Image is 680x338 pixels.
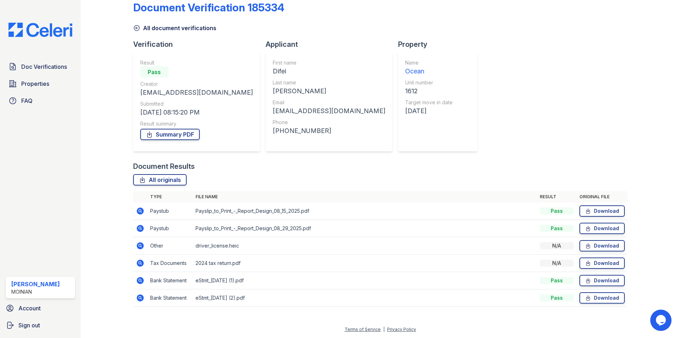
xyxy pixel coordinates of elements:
[3,318,78,332] a: Sign out
[140,129,200,140] a: Summary PDF
[387,327,416,332] a: Privacy Policy
[266,39,398,49] div: Applicant
[11,288,60,295] div: Moinian
[383,327,385,332] div: |
[3,23,78,37] img: CE_Logo_Blue-a8612792a0a2168367f1c8372b55b34899dd931a85d93a1a3d3e32e68fde9ad4.png
[147,203,193,220] td: Paystub
[405,66,453,76] div: Ocean
[579,275,625,286] a: Download
[18,321,40,329] span: Sign out
[3,301,78,315] a: Account
[405,99,453,106] div: Target move in date
[579,223,625,234] a: Download
[6,94,75,108] a: FAQ
[579,240,625,251] a: Download
[18,304,41,312] span: Account
[273,66,385,76] div: Difei
[193,203,537,220] td: Payslip_to_Print_-_Report_Design_08_15_2025.pdf
[140,81,253,88] div: Creator
[273,126,385,136] div: [PHONE_NUMBER]
[6,77,75,91] a: Properties
[405,59,453,76] a: Name Ocean
[540,225,574,232] div: Pass
[193,220,537,237] td: Payslip_to_Print_-_Report_Design_08_29_2025.pdf
[398,39,483,49] div: Property
[140,59,253,66] div: Result
[540,260,574,267] div: N/A
[147,191,193,203] th: Type
[140,107,253,117] div: [DATE] 08:15:20 PM
[147,220,193,237] td: Paystub
[345,327,381,332] a: Terms of Service
[193,191,537,203] th: File name
[140,120,253,127] div: Result summary
[405,79,453,86] div: Unit number
[577,191,628,203] th: Original file
[650,310,673,331] iframe: chat widget
[405,106,453,116] div: [DATE]
[540,294,574,301] div: Pass
[147,289,193,307] td: Bank Statement
[540,207,574,215] div: Pass
[537,191,577,203] th: Result
[147,255,193,272] td: Tax Documents
[140,88,253,98] div: [EMAIL_ADDRESS][DOMAIN_NAME]
[273,86,385,96] div: [PERSON_NAME]
[579,257,625,269] a: Download
[133,39,266,49] div: Verification
[273,79,385,86] div: Last name
[21,79,49,88] span: Properties
[21,62,67,71] span: Doc Verifications
[133,161,195,171] div: Document Results
[193,237,537,255] td: driver_license.heic
[133,174,187,185] a: All originals
[193,289,537,307] td: eStmt_[DATE] (2).pdf
[273,99,385,106] div: Email
[133,1,284,14] div: Document Verification 185334
[133,24,216,32] a: All document verifications
[273,119,385,126] div: Phone
[21,96,33,105] span: FAQ
[540,242,574,249] div: N/A
[147,237,193,255] td: Other
[140,100,253,107] div: Submitted
[11,280,60,288] div: [PERSON_NAME]
[405,59,453,66] div: Name
[193,272,537,289] td: eStmt_[DATE] (1).pdf
[140,66,169,78] div: Pass
[273,59,385,66] div: First name
[273,106,385,116] div: [EMAIL_ADDRESS][DOMAIN_NAME]
[6,60,75,74] a: Doc Verifications
[540,277,574,284] div: Pass
[579,205,625,217] a: Download
[579,292,625,304] a: Download
[147,272,193,289] td: Bank Statement
[193,255,537,272] td: 2024 tax return.pdf
[405,86,453,96] div: 1612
